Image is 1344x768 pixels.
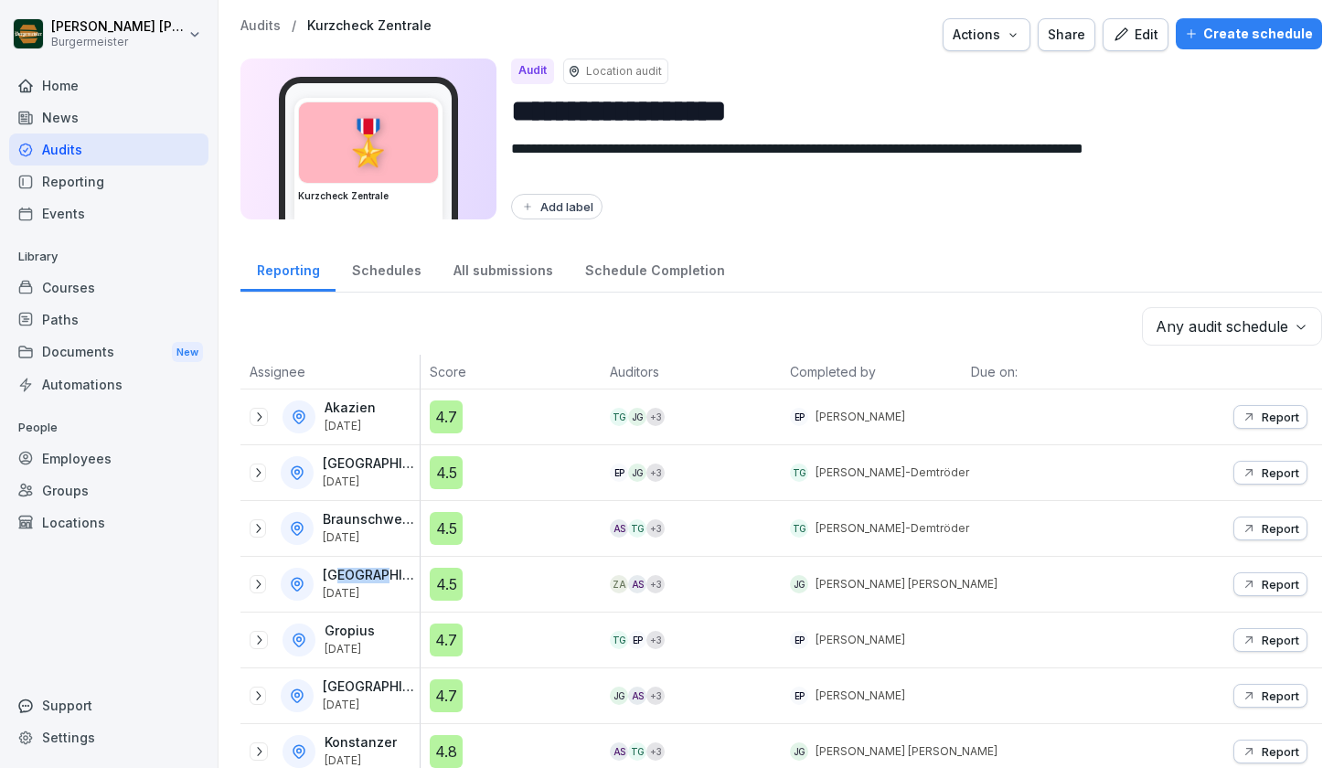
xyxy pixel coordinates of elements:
[610,519,628,538] div: AS
[646,575,665,593] div: + 3
[790,362,952,381] p: Completed by
[1233,628,1307,652] button: Report
[298,189,439,203] h3: Kurzcheck Zentrale
[323,568,416,583] p: [GEOGRAPHIC_DATA]
[511,59,554,84] div: Audit
[9,475,208,507] a: Groups
[610,575,628,593] div: ZA
[325,400,376,416] p: Akazien
[299,102,438,183] div: 🎖️
[790,742,808,761] div: JG
[307,18,432,34] a: Kurzcheck Zentrale
[790,408,808,426] div: EP
[646,408,665,426] div: + 3
[9,443,208,475] div: Employees
[240,18,281,34] a: Audits
[816,409,905,425] p: [PERSON_NAME]
[172,342,203,363] div: New
[1103,18,1168,51] button: Edit
[323,512,416,528] p: Braunschweig Schloß
[646,631,665,649] div: + 3
[1262,410,1299,424] p: Report
[628,742,646,761] div: TG
[9,133,208,165] a: Audits
[9,69,208,101] a: Home
[9,165,208,197] a: Reporting
[323,699,416,711] p: [DATE]
[430,456,463,489] div: 4.5
[1262,744,1299,759] p: Report
[1233,405,1307,429] button: Report
[430,512,463,545] div: 4.5
[51,36,185,48] p: Burgermeister
[610,687,628,705] div: JG
[9,368,208,400] div: Automations
[9,689,208,721] div: Support
[1176,18,1322,49] button: Create schedule
[628,631,646,649] div: EP
[1233,740,1307,763] button: Report
[511,194,603,219] button: Add label
[1262,577,1299,592] p: Report
[9,413,208,443] p: People
[325,754,397,767] p: [DATE]
[430,362,592,381] p: Score
[646,742,665,761] div: + 3
[9,272,208,304] a: Courses
[430,400,463,433] div: 4.7
[628,408,646,426] div: JG
[816,632,905,648] p: [PERSON_NAME]
[430,735,463,768] div: 4.8
[9,197,208,229] a: Events
[9,101,208,133] div: News
[646,464,665,482] div: + 3
[646,687,665,705] div: + 3
[430,568,463,601] div: 4.5
[1185,24,1313,44] div: Create schedule
[816,743,997,760] p: [PERSON_NAME] [PERSON_NAME]
[430,679,463,712] div: 4.7
[437,245,569,292] div: All submissions
[520,199,593,214] div: Add label
[628,575,646,593] div: AS
[610,464,628,482] div: EP
[816,520,969,537] p: [PERSON_NAME]-Demtröder
[586,63,662,80] p: Location audit
[628,519,646,538] div: TG
[1233,572,1307,596] button: Report
[569,245,741,292] a: Schedule Completion
[9,242,208,272] p: Library
[9,507,208,539] a: Locations
[1262,521,1299,536] p: Report
[816,576,997,592] p: [PERSON_NAME] [PERSON_NAME]
[240,245,336,292] a: Reporting
[430,624,463,656] div: 4.7
[790,464,808,482] div: TG
[1233,461,1307,485] button: Report
[953,25,1020,45] div: Actions
[1262,465,1299,480] p: Report
[323,456,416,472] p: [GEOGRAPHIC_DATA]
[323,679,416,695] p: [GEOGRAPHIC_DATA]
[1233,684,1307,708] button: Report
[9,304,208,336] a: Paths
[9,336,208,369] a: DocumentsNew
[816,464,969,481] p: [PERSON_NAME]-Demtröder
[336,245,437,292] div: Schedules
[323,587,416,600] p: [DATE]
[9,721,208,753] div: Settings
[790,687,808,705] div: EP
[1233,517,1307,540] button: Report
